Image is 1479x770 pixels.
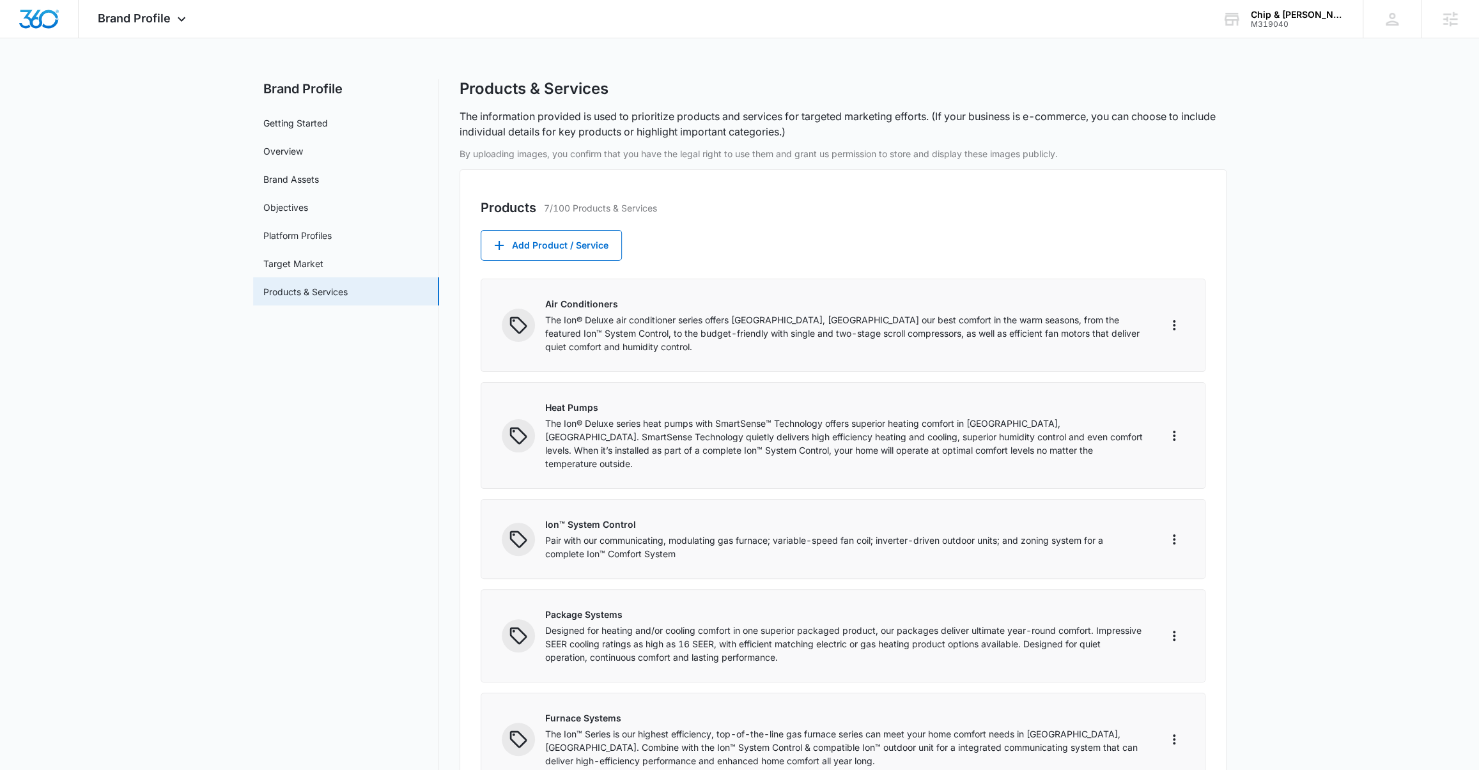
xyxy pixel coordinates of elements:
a: Products & Services [263,285,348,298]
a: Overview [263,144,303,158]
a: Brand Assets [263,173,319,186]
p: Ion™ System Control [545,518,1143,531]
div: account name [1251,10,1344,20]
button: Add Product / Service [481,230,622,261]
button: More [1164,626,1184,646]
a: Platform Profiles [263,229,332,242]
p: Air Conditioners [545,297,1143,311]
div: account id [1251,20,1344,29]
p: Package Systems [545,608,1143,621]
p: By uploading images, you confirm that you have the legal right to use them and grant us permissio... [460,147,1227,160]
button: More [1164,529,1184,550]
button: More [1164,315,1184,335]
p: Pair with our communicating, modulating gas furnace; variable-speed fan coil; inverter-driven out... [545,534,1143,560]
button: More [1164,426,1184,446]
span: Brand Profile [98,12,171,25]
a: Target Market [263,257,323,270]
p: The Ion™ Series is our highest efficiency, top-of-the-line gas furnace series can meet your home ... [545,727,1143,767]
p: The Ion® Deluxe air conditioner series offers [GEOGRAPHIC_DATA], [GEOGRAPHIC_DATA] our best comfo... [545,313,1143,353]
a: Getting Started [263,116,328,130]
p: 7/100 Products & Services [544,201,657,215]
p: The information provided is used to prioritize products and services for targeted marketing effor... [460,109,1227,139]
h2: Products [481,198,536,217]
p: Furnace Systems [545,711,1143,725]
a: Objectives [263,201,308,214]
p: Heat Pumps [545,401,1143,414]
h1: Products & Services [460,79,608,98]
p: Designed for heating and/or cooling comfort in one superior packaged product, our packages delive... [545,624,1143,664]
button: More [1164,729,1184,750]
h2: Brand Profile [253,79,439,98]
p: The Ion® Deluxe series heat pumps with SmartSense™ Technology offers superior heating comfort in ... [545,417,1143,470]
